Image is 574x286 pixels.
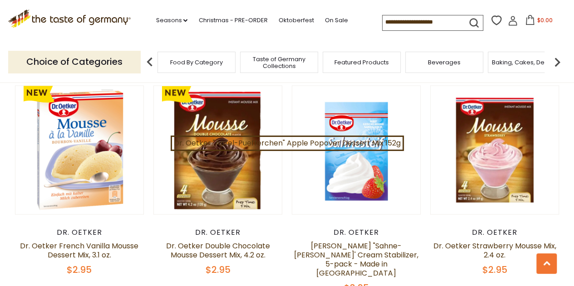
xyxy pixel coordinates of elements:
a: Christmas - PRE-ORDER [198,15,267,25]
span: $2.95 [67,263,92,276]
img: Dr. Oetker Strawberry Mousse Mix, 2.4 oz. [431,86,559,214]
a: Featured Products [334,59,389,66]
img: next arrow [548,53,566,71]
img: previous arrow [141,53,159,71]
a: Dr. Oetker Double Chocolate Mousse Dessert Mix, 4.2 oz. [166,240,270,260]
div: Dr. Oetker [430,228,559,237]
div: Dr. Oetker [153,228,283,237]
a: Seasons [156,15,187,25]
span: $2.95 [482,263,507,276]
div: Dr. Oetker [292,228,421,237]
a: [PERSON_NAME] "Sahne-[PERSON_NAME]' Cream Stabilizer, 5-pack - Made in [GEOGRAPHIC_DATA] [294,240,418,278]
a: Dr. Oetker Strawberry Mousse Mix, 2.4 oz. [433,240,556,260]
span: $0.00 [537,16,552,24]
a: Dr. Oetker "Apfel-Puefferchen" Apple Popover Dessert Mix 152g [171,136,404,151]
a: Beverages [428,59,461,66]
a: On Sale [324,15,348,25]
p: Choice of Categories [8,51,141,73]
a: Taste of Germany Collections [243,56,315,69]
span: $2.95 [205,263,230,276]
a: Food By Category [170,59,223,66]
a: Baking, Cakes, Desserts [492,59,562,66]
div: Dr. Oetker [15,228,144,237]
a: Oktoberfest [278,15,314,25]
img: Dr. Oetker French Vanilla Mousse Dessert Mix, 3.1 oz. [15,86,144,214]
button: $0.00 [520,15,558,29]
a: Dr. Oetker French Vanilla Mousse Dessert Mix, 3.1 oz. [20,240,138,260]
img: Dr. Oetker Double Chocolate Mousse Dessert Mix, 4.2 oz. [154,86,282,214]
img: Dr. Oetker "Sahne-Steif [292,86,421,214]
